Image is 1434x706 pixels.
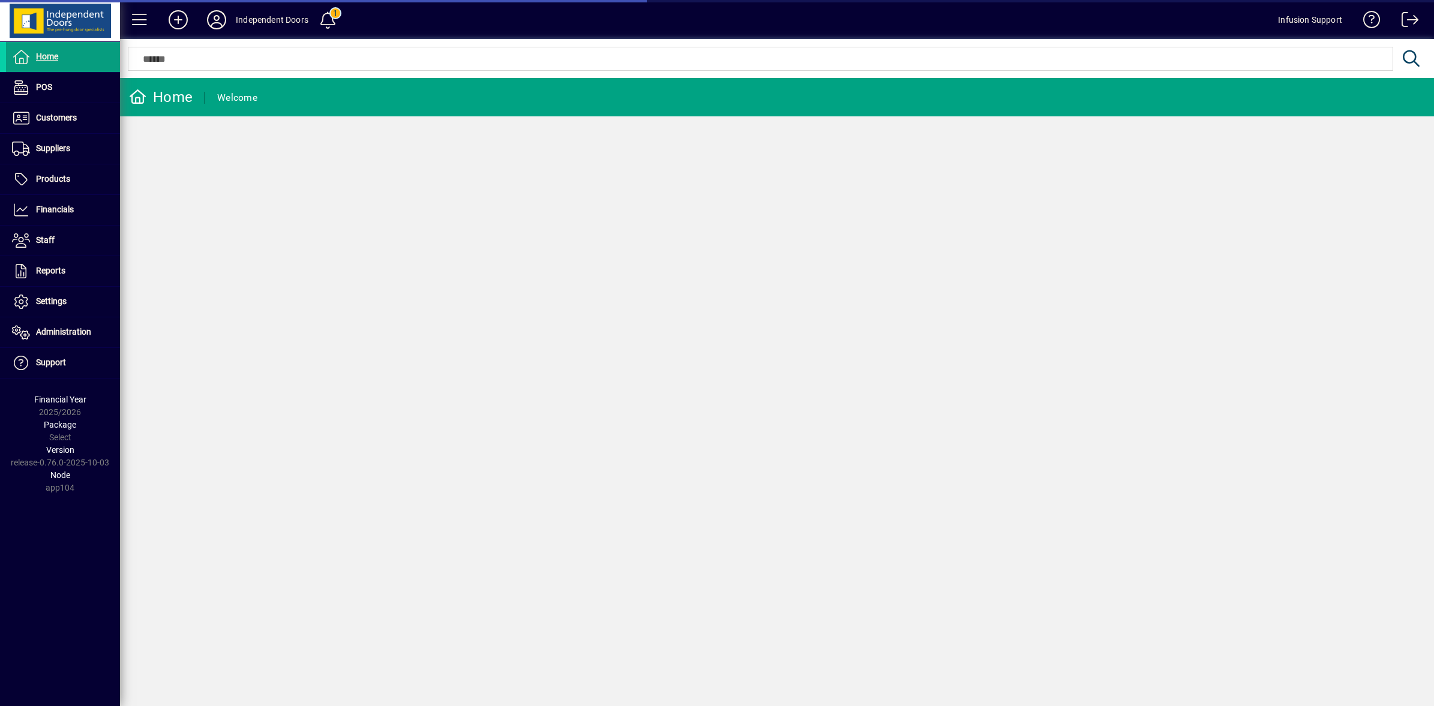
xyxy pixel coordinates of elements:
[50,470,70,480] span: Node
[6,348,120,378] a: Support
[6,103,120,133] a: Customers
[36,82,52,92] span: POS
[46,445,74,455] span: Version
[6,256,120,286] a: Reports
[36,327,91,337] span: Administration
[159,9,197,31] button: Add
[6,195,120,225] a: Financials
[36,52,58,61] span: Home
[36,143,70,153] span: Suppliers
[36,205,74,214] span: Financials
[6,164,120,194] a: Products
[36,174,70,184] span: Products
[36,296,67,306] span: Settings
[1354,2,1381,41] a: Knowledge Base
[1278,10,1342,29] div: Infusion Support
[36,357,66,367] span: Support
[6,73,120,103] a: POS
[44,420,76,429] span: Package
[129,88,193,107] div: Home
[36,235,55,245] span: Staff
[6,134,120,164] a: Suppliers
[236,10,308,29] div: Independent Doors
[217,88,257,107] div: Welcome
[197,9,236,31] button: Profile
[36,113,77,122] span: Customers
[34,395,86,404] span: Financial Year
[1393,2,1419,41] a: Logout
[36,266,65,275] span: Reports
[6,226,120,256] a: Staff
[6,317,120,347] a: Administration
[6,287,120,317] a: Settings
